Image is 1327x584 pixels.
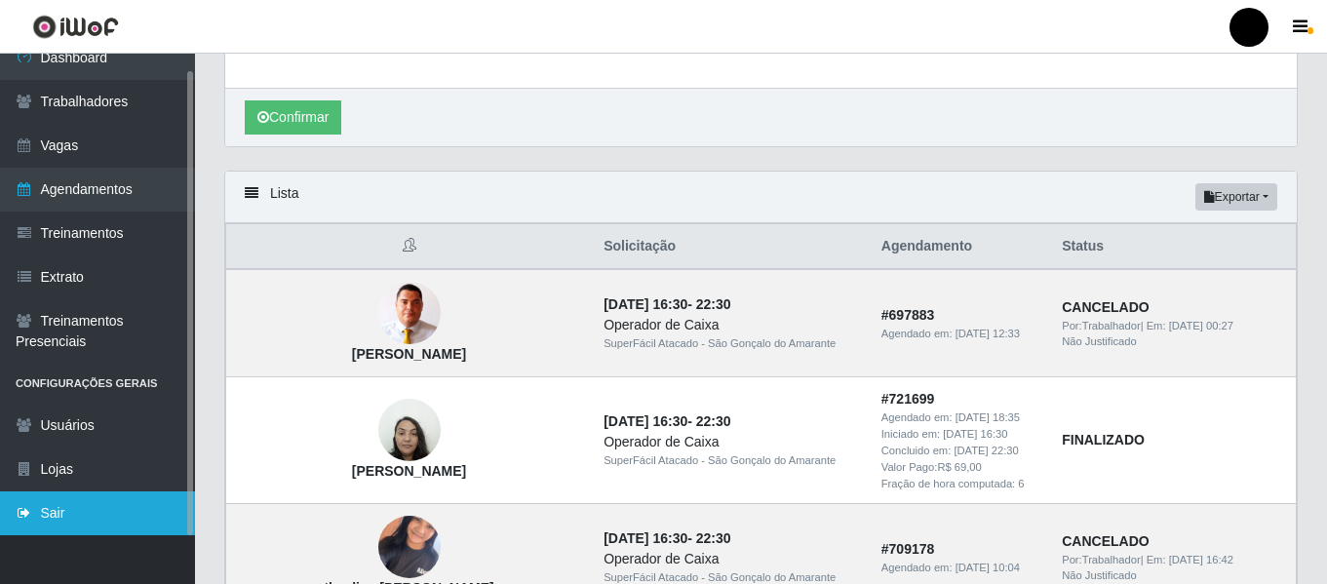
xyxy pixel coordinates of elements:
div: Não Justificado [1062,333,1284,350]
div: Operador de Caixa [604,549,858,569]
img: Erik Amancio Da Silva [378,282,441,345]
th: Solicitação [592,224,870,270]
div: Operador de Caixa [604,315,858,335]
div: Concluido em: [881,443,1038,459]
strong: CANCELADO [1062,533,1149,549]
time: [DATE] 16:30 [604,530,687,546]
div: Agendado em: [881,409,1038,426]
div: SuperFácil Atacado - São Gonçalo do Amarante [604,452,858,469]
time: 22:30 [696,530,731,546]
div: | Em: [1062,552,1284,568]
time: 22:30 [696,296,731,312]
strong: # 697883 [881,307,935,323]
div: Fração de hora computada: 6 [881,476,1038,492]
strong: [PERSON_NAME] [352,346,466,362]
strong: CANCELADO [1062,299,1149,315]
strong: # 709178 [881,541,935,557]
strong: - [604,530,730,546]
th: Status [1050,224,1296,270]
button: Exportar [1195,183,1277,211]
div: Iniciado em: [881,426,1038,443]
div: Operador de Caixa [604,432,858,452]
strong: FINALIZADO [1062,432,1145,448]
img: Jocelma Vicente Rocha [378,389,441,472]
th: Agendamento [870,224,1050,270]
div: SuperFácil Atacado - São Gonçalo do Amarante [604,335,858,352]
time: [DATE] 00:27 [1169,320,1233,331]
div: | Em: [1062,318,1284,334]
img: CoreUI Logo [32,15,119,39]
time: [DATE] 16:42 [1169,554,1233,565]
button: Confirmar [245,100,341,135]
strong: [PERSON_NAME] [352,463,466,479]
time: [DATE] 16:30 [604,296,687,312]
time: [DATE] 16:30 [604,413,687,429]
div: Valor Pago: R$ 69,00 [881,459,1038,476]
strong: # 721699 [881,391,935,407]
time: [DATE] 16:30 [943,428,1007,440]
div: Não Justificado [1062,567,1284,584]
time: 22:30 [696,413,731,429]
div: Agendado em: [881,560,1038,576]
div: Agendado em: [881,326,1038,342]
time: [DATE] 22:30 [954,445,1018,456]
time: [DATE] 10:04 [956,562,1020,573]
span: Por: Trabalhador [1062,320,1140,331]
time: [DATE] 18:35 [956,411,1020,423]
time: [DATE] 12:33 [956,328,1020,339]
span: Por: Trabalhador [1062,554,1140,565]
strong: - [604,413,730,429]
div: Lista [225,172,1297,223]
strong: - [604,296,730,312]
